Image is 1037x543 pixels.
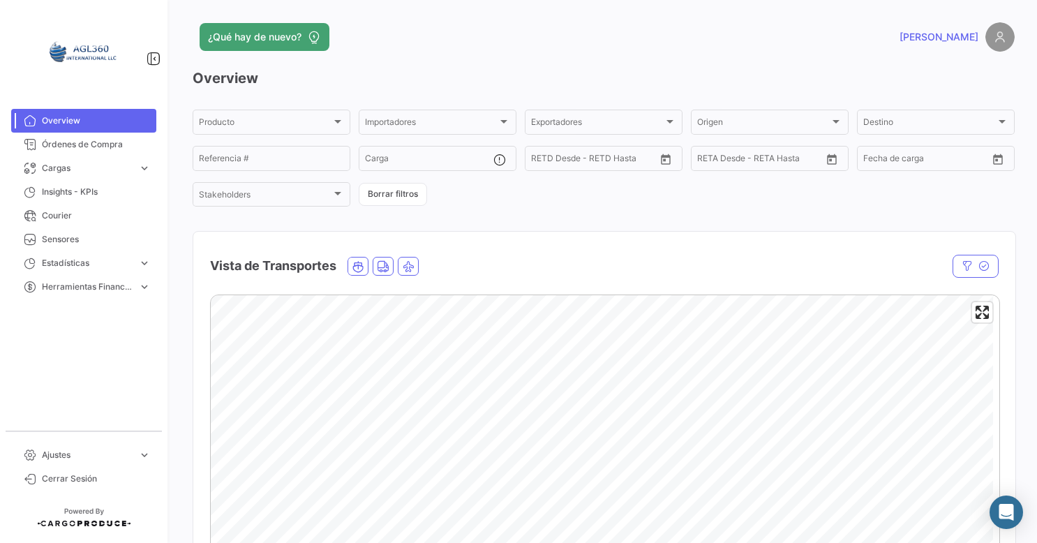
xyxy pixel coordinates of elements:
[566,156,625,165] input: Hasta
[210,256,336,276] h4: Vista de Transportes
[11,228,156,251] a: Sensores
[863,156,888,165] input: Desde
[863,119,996,129] span: Destino
[398,258,418,275] button: Air
[42,162,133,174] span: Cargas
[42,209,151,222] span: Courier
[373,258,393,275] button: Land
[208,30,301,44] span: ¿Qué hay de nuevo?
[42,281,133,293] span: Herramientas Financieras
[732,156,791,165] input: Hasta
[42,186,151,198] span: Insights - KPIs
[138,162,151,174] span: expand_more
[42,257,133,269] span: Estadísticas
[987,149,1008,170] button: Open calendar
[42,138,151,151] span: Órdenes de Compra
[531,156,556,165] input: Desde
[42,449,133,461] span: Ajustes
[138,281,151,293] span: expand_more
[365,119,498,129] span: Importadores
[138,257,151,269] span: expand_more
[42,114,151,127] span: Overview
[990,496,1023,529] div: Abrir Intercom Messenger
[348,258,368,275] button: Ocean
[200,23,329,51] button: ¿Qué hay de nuevo?
[193,68,1015,88] h3: Overview
[11,204,156,228] a: Courier
[898,156,957,165] input: Hasta
[985,22,1015,52] img: placeholder-user.png
[11,109,156,133] a: Overview
[697,119,830,129] span: Origen
[42,473,151,485] span: Cerrar Sesión
[49,17,119,87] img: 64a6efb6-309f-488a-b1f1-3442125ebd42.png
[42,233,151,246] span: Sensores
[11,133,156,156] a: Órdenes de Compra
[199,192,331,202] span: Stakeholders
[655,149,676,170] button: Open calendar
[11,180,156,204] a: Insights - KPIs
[697,156,722,165] input: Desde
[199,119,331,129] span: Producto
[531,119,664,129] span: Exportadores
[972,302,992,322] button: Enter fullscreen
[138,449,151,461] span: expand_more
[821,149,842,170] button: Open calendar
[900,30,978,44] span: [PERSON_NAME]
[359,183,427,206] button: Borrar filtros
